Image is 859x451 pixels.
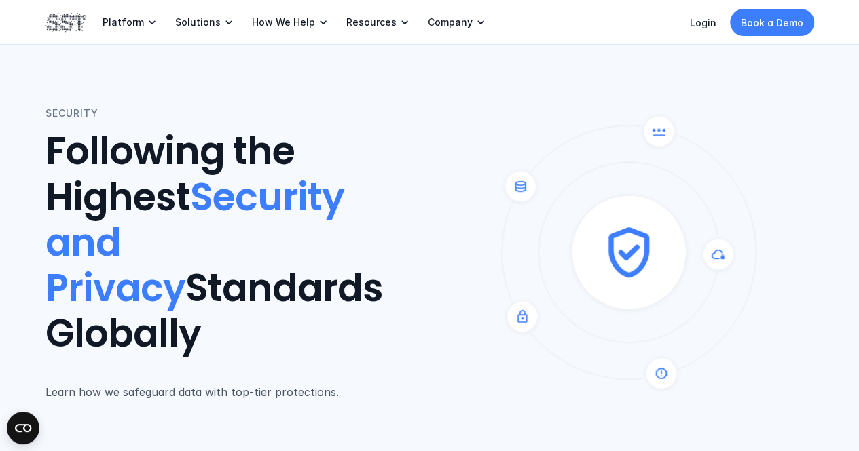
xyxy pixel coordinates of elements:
[252,16,315,28] p: How We Help
[45,106,98,121] p: Security
[45,11,86,34] img: SST logo
[45,171,352,315] span: Security and Privacy
[428,16,473,28] p: Company
[45,384,416,400] p: Learn how we safeguard data with top-tier protections.
[175,16,221,28] p: Solutions
[7,412,39,444] button: Open CMP widget
[730,9,814,36] a: Book a Demo
[103,16,144,28] p: Platform
[741,16,803,30] p: Book a Demo
[690,17,716,28] a: Login
[488,112,770,394] img: Icons depicting a web of security components
[346,16,397,28] p: Resources
[45,129,416,357] h1: Following the Highest Standards Globally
